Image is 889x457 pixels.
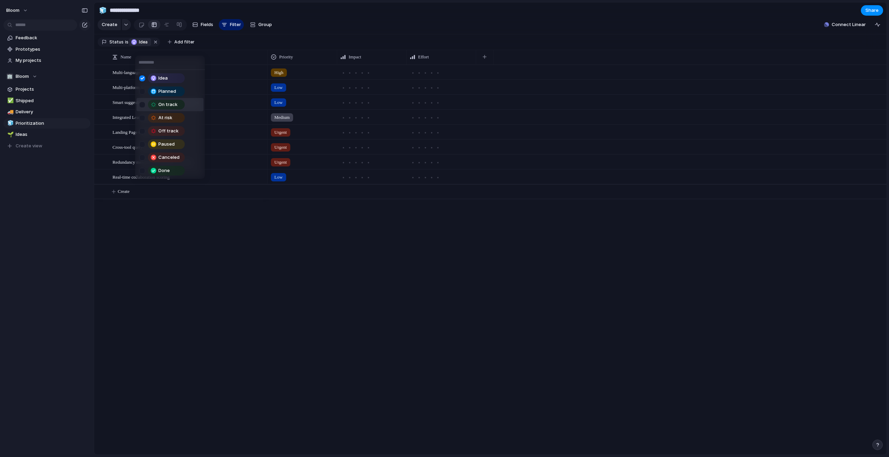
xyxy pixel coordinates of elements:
span: On track [158,101,177,108]
span: Planned [158,88,176,95]
span: At risk [158,114,172,121]
span: Canceled [158,154,180,161]
span: Paused [158,141,175,148]
span: Idea [158,75,168,82]
span: Off track [158,128,178,134]
span: Done [158,167,170,174]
